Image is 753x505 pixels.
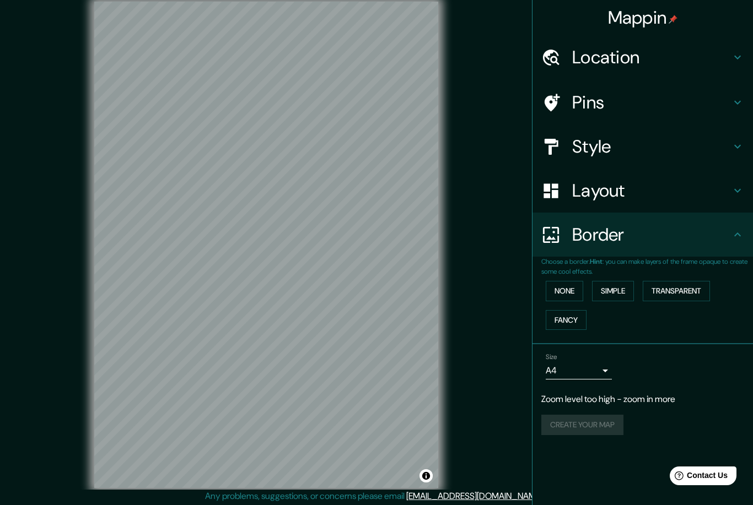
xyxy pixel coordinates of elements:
button: Simple [592,281,634,301]
p: Any problems, suggestions, or concerns please email . [205,490,544,503]
h4: Pins [572,91,731,113]
div: Layout [533,169,753,213]
div: Style [533,124,753,169]
iframe: Help widget launcher [655,462,741,493]
button: Fancy [546,310,587,330]
img: pin-icon.png [669,15,677,24]
button: Transparent [643,281,710,301]
button: None [546,281,583,301]
div: Border [533,213,753,257]
div: Pins [533,80,753,124]
p: Zoom level too high - zoom in more [541,393,744,406]
label: Size [546,352,557,362]
button: Toggle attribution [419,469,433,482]
b: Hint [590,257,603,266]
h4: Layout [572,180,731,202]
div: Location [533,35,753,79]
canvas: Map [94,2,438,488]
h4: Style [572,135,731,158]
h4: Mappin [608,7,678,29]
div: A4 [546,362,612,379]
h4: Location [572,46,731,68]
p: Choose a border. : you can make layers of the frame opaque to create some cool effects. [541,257,753,276]
a: [EMAIL_ADDRESS][DOMAIN_NAME] [406,490,542,502]
h4: Border [572,224,731,246]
